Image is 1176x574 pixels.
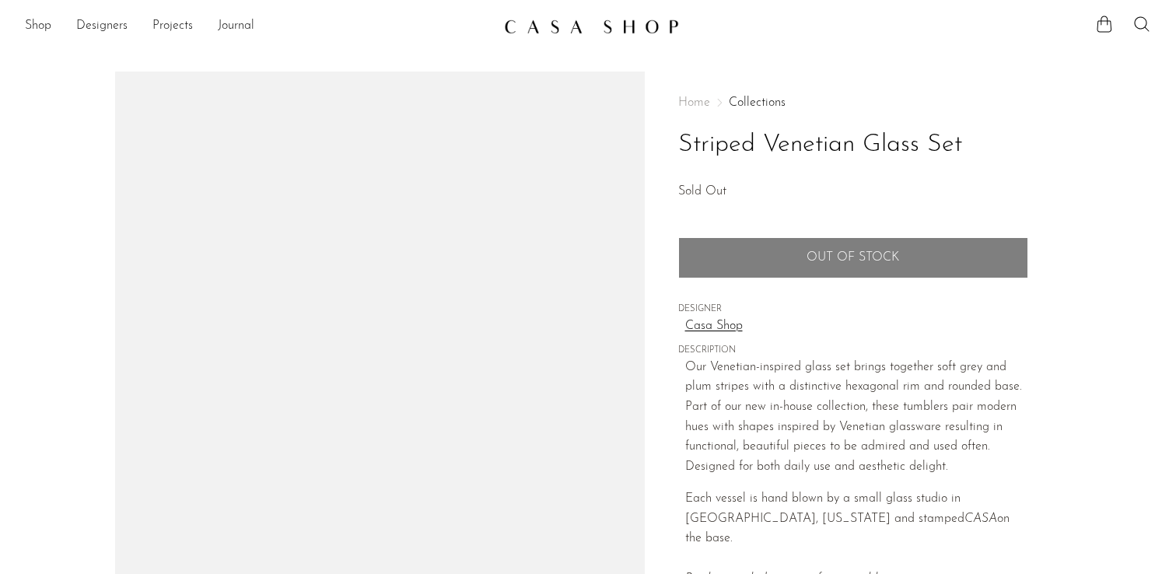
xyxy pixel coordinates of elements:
[678,344,1028,358] span: DESCRIPTION
[685,358,1028,478] p: Our Venetian-inspired glass set brings together soft grey and plum stripes with a distinctive hex...
[678,303,1028,317] span: DESIGNER
[678,185,726,198] span: Sold Out
[678,96,1028,109] nav: Breadcrumbs
[25,13,492,40] ul: NEW HEADER MENU
[25,16,51,37] a: Shop
[152,16,193,37] a: Projects
[729,96,786,109] a: Collections
[678,237,1028,278] button: Add to cart
[685,317,1028,337] a: Casa Shop
[76,16,128,37] a: Designers
[964,513,997,525] em: CASA
[807,250,899,265] span: Out of stock
[678,125,1028,165] h1: Striped Venetian Glass Set
[678,96,710,109] span: Home
[218,16,254,37] a: Journal
[25,13,492,40] nav: Desktop navigation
